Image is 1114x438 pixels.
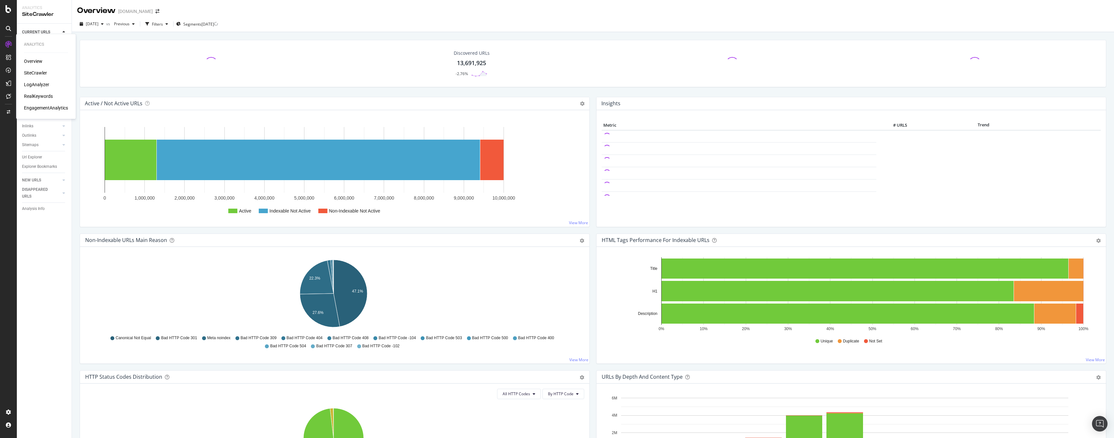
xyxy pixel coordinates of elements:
text: 4,000,000 [254,195,274,201]
button: By HTTP Code [542,389,584,399]
a: Url Explorer [22,154,67,161]
th: Metric [602,121,876,130]
text: 90% [1037,327,1045,331]
a: Analysis Info [22,205,67,212]
text: 5,000,000 [294,195,314,201]
span: Meta noindex [207,335,231,341]
span: Segments [183,21,201,27]
text: 10,000,000 [492,195,515,201]
text: Title [650,266,658,271]
div: HTML Tags Performance for Indexable URLs [602,237,710,243]
a: View More [1086,357,1105,363]
a: View More [569,357,588,363]
div: gear [580,375,584,380]
text: 1,000,000 [135,195,155,201]
span: 2025 Aug. 24th [86,21,98,27]
a: View More [569,220,588,225]
a: RealKeywords [24,93,53,99]
a: SiteCrawler [24,70,47,76]
div: Overview [77,5,116,16]
span: Bad HTTP Code 503 [426,335,462,341]
a: Sitemaps [22,142,61,148]
div: [DATE] [201,21,214,27]
text: 100% [1078,327,1088,331]
button: All HTTP Codes [497,389,541,399]
svg: A chart. [602,257,1098,332]
text: 7,000,000 [374,195,394,201]
a: Explorer Bookmarks [22,163,67,170]
div: A chart. [85,257,582,332]
text: 60% [911,327,918,331]
span: Not Set [869,339,882,344]
a: Overview [24,58,42,64]
span: Bad HTTP Code 404 [287,335,323,341]
a: EngagementAnalytics [24,105,68,111]
h4: Active / Not Active URLs [85,99,142,108]
text: 47.1% [352,289,363,294]
i: Options [580,101,585,106]
span: Bad HTTP Code 301 [161,335,197,341]
text: 6,000,000 [334,195,354,201]
text: 0% [659,327,665,331]
div: Non-Indexable URLs Main Reason [85,237,167,243]
div: -2.76% [456,71,468,76]
a: Outlinks [22,132,61,139]
text: 9,000,000 [454,195,474,201]
text: 30% [784,327,792,331]
text: 4M [612,413,617,418]
div: gear [1096,375,1101,380]
text: 50% [869,327,876,331]
text: 70% [953,327,961,331]
button: Previous [111,19,137,29]
div: Inlinks [22,123,33,130]
div: gear [580,238,584,243]
span: All HTTP Codes [503,391,530,397]
text: Description [638,311,657,316]
div: A chart. [85,121,584,222]
div: Outlinks [22,132,36,139]
text: 27.6% [313,310,324,315]
div: CURRENT URLS [22,29,50,36]
text: 2M [612,431,617,435]
span: Bad HTTP Code 400 [518,335,554,341]
div: Analytics [22,5,66,11]
div: Filters [152,21,163,27]
div: Analytics [24,42,68,47]
text: 8,000,000 [414,195,434,201]
div: Analysis Info [22,205,45,212]
span: Duplicate [843,339,859,344]
span: Bad HTTP Code 309 [241,335,277,341]
div: Explorer Bookmarks [22,163,57,170]
text: 0 [104,195,106,201]
div: Sitemaps [22,142,39,148]
text: 10% [700,327,708,331]
span: Bad HTTP Code 408 [333,335,369,341]
text: 80% [995,327,1003,331]
span: By HTTP Code [548,391,574,397]
span: Bad HTTP Code 307 [316,343,352,349]
button: [DATE] [77,19,106,29]
span: Canonical Not Equal [116,335,151,341]
span: Bad HTTP Code -102 [362,343,400,349]
span: Unique [821,339,833,344]
span: Bad HTTP Code 504 [270,343,306,349]
text: 20% [742,327,750,331]
th: Trend [909,121,1058,130]
a: LogAnalyzer [24,81,49,88]
div: Open Intercom Messenger [1092,416,1108,432]
div: Discovered URLs [454,50,490,56]
text: Non-Indexable Not Active [329,208,380,213]
button: Filters [143,19,171,29]
div: DISAPPEARED URLS [22,186,55,200]
text: 2,000,000 [175,195,195,201]
a: Inlinks [22,123,61,130]
text: Active [239,208,251,213]
button: Segments[DATE] [176,19,214,29]
h4: Insights [601,99,620,108]
text: Indexable Not Active [269,208,311,213]
a: CURRENT URLS [22,29,61,36]
text: 3,000,000 [214,195,234,201]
